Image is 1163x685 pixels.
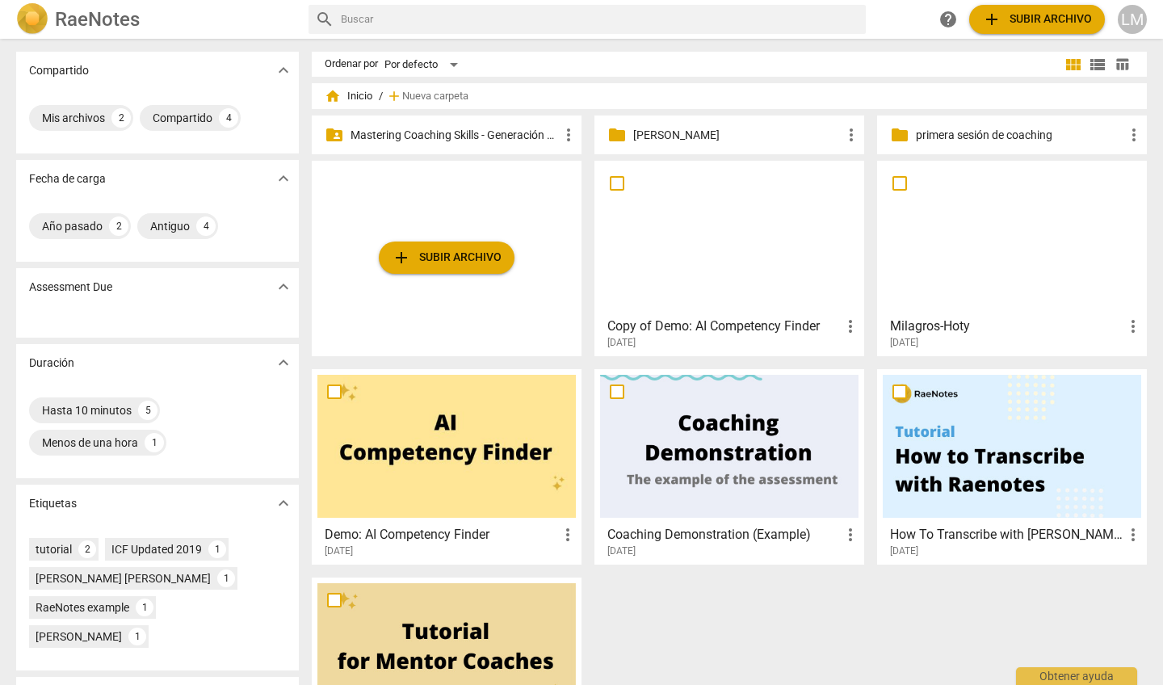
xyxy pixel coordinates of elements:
div: 1 [128,628,146,645]
span: add [392,248,411,267]
div: 2 [111,108,131,128]
a: How To Transcribe with [PERSON_NAME][DATE] [883,375,1141,557]
span: expand_more [274,353,293,372]
span: expand_more [274,169,293,188]
div: 4 [219,108,238,128]
p: primera sesión de coaching [916,127,1124,144]
h3: Demo: AI Competency Finder [325,525,558,544]
p: Duración [29,355,74,372]
div: 2 [109,216,128,236]
span: / [379,90,383,103]
span: folder [890,125,909,145]
button: Mostrar más [271,351,296,375]
span: view_module [1064,55,1083,74]
span: more_vert [1123,525,1143,544]
a: Coaching Demonstration (Example)[DATE] [600,375,859,557]
h3: Copy of Demo: AI Competency Finder [607,317,841,336]
span: help [938,10,958,29]
h3: How To Transcribe with RaeNotes [890,525,1123,544]
a: Copy of Demo: AI Competency Finder[DATE] [600,166,859,349]
span: add [386,88,402,104]
span: folder [607,125,627,145]
span: more_vert [559,125,578,145]
span: table_chart [1115,57,1130,72]
input: Buscar [341,6,859,32]
button: Subir [379,242,514,274]
a: Milagros-Hoty[DATE] [883,166,1141,349]
button: Lista [1085,53,1110,77]
button: Mostrar más [271,58,296,82]
div: Compartido [153,110,212,126]
div: 1 [136,599,153,616]
span: [DATE] [325,544,353,558]
button: LM [1118,5,1147,34]
span: more_vert [842,125,861,145]
span: expand_more [274,494,293,513]
div: ICF Updated 2019 [111,541,202,557]
div: 1 [217,569,235,587]
div: 4 [196,216,216,236]
div: 1 [145,433,164,452]
span: Subir archivo [392,248,502,267]
div: Hasta 10 minutos [42,402,132,418]
h3: Coaching Demonstration (Example) [607,525,841,544]
span: home [325,88,341,104]
div: Antiguo [150,218,190,234]
p: Viviana [633,127,842,144]
span: more_vert [1123,317,1143,336]
span: expand_more [274,277,293,296]
span: [DATE] [890,544,918,558]
span: folder_shared [325,125,344,145]
button: Tabla [1110,53,1134,77]
span: view_list [1088,55,1107,74]
button: Mostrar más [271,275,296,299]
div: tutorial [36,541,72,557]
div: 1 [208,540,226,558]
span: Inicio [325,88,372,104]
span: more_vert [841,317,860,336]
p: Compartido [29,62,89,79]
span: expand_more [274,61,293,80]
button: Subir [969,5,1105,34]
span: [DATE] [607,336,636,350]
div: RaeNotes example [36,599,129,616]
span: [DATE] [890,336,918,350]
button: Mostrar más [271,491,296,515]
div: [PERSON_NAME] [36,628,122,645]
img: Logo [16,3,48,36]
div: Obtener ayuda [1016,667,1137,685]
a: Demo: AI Competency Finder[DATE] [317,375,576,557]
div: 5 [138,401,157,420]
h3: Milagros-Hoty [890,317,1123,336]
span: Nueva carpeta [402,90,468,103]
button: Mostrar más [271,166,296,191]
p: Mastering Coaching Skills - Generación 31 [351,127,559,144]
span: more_vert [841,525,860,544]
div: Por defecto [384,52,464,78]
span: more_vert [558,525,577,544]
span: search [315,10,334,29]
span: Subir archivo [982,10,1092,29]
p: Etiquetas [29,495,77,512]
div: [PERSON_NAME] [PERSON_NAME] [36,570,211,586]
span: add [982,10,1001,29]
h2: RaeNotes [55,8,140,31]
span: [DATE] [607,544,636,558]
div: 2 [78,540,96,558]
div: Mis archivos [42,110,105,126]
button: Cuadrícula [1061,53,1085,77]
div: Ordenar por [325,58,378,70]
p: Fecha de carga [29,170,106,187]
p: Assessment Due [29,279,112,296]
a: Obtener ayuda [934,5,963,34]
div: Menos de una hora [42,435,138,451]
a: LogoRaeNotes [16,3,296,36]
span: more_vert [1124,125,1144,145]
div: Año pasado [42,218,103,234]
